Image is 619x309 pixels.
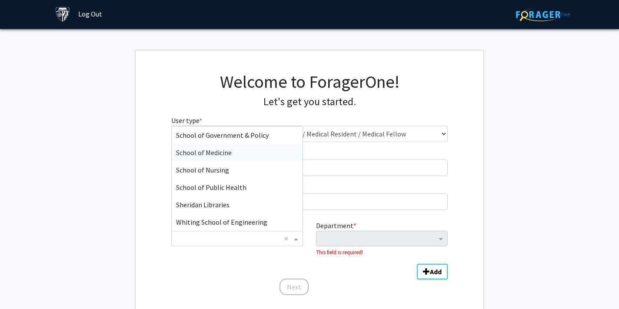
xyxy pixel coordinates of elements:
[165,220,309,257] div: Division
[284,233,292,244] span: Clear all
[176,148,232,157] span: School of Medicine
[171,71,448,92] h1: Welcome to ForagerOne!
[176,183,246,192] span: School of Public Health
[176,131,269,140] span: School of Government & Policy
[176,166,229,174] span: School of Nursing
[171,126,303,231] ng-dropdown-panel: Options list
[171,115,202,126] label: User type
[417,264,448,279] button: Add Division/Department
[430,267,442,276] b: Add
[280,279,309,295] button: Next
[171,231,303,246] ng-select: Division
[176,200,230,209] span: Sheridan Libraries
[171,96,448,108] h4: Let's get you started.
[516,8,570,21] img: ForagerOne Logo
[309,220,454,257] div: Department
[55,7,70,22] img: Johns Hopkins University Logo
[316,231,448,246] ng-select: Department
[176,218,267,226] span: Whiting School of Engineering
[7,270,37,302] iframe: Chat
[316,249,363,256] small: This field is required!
